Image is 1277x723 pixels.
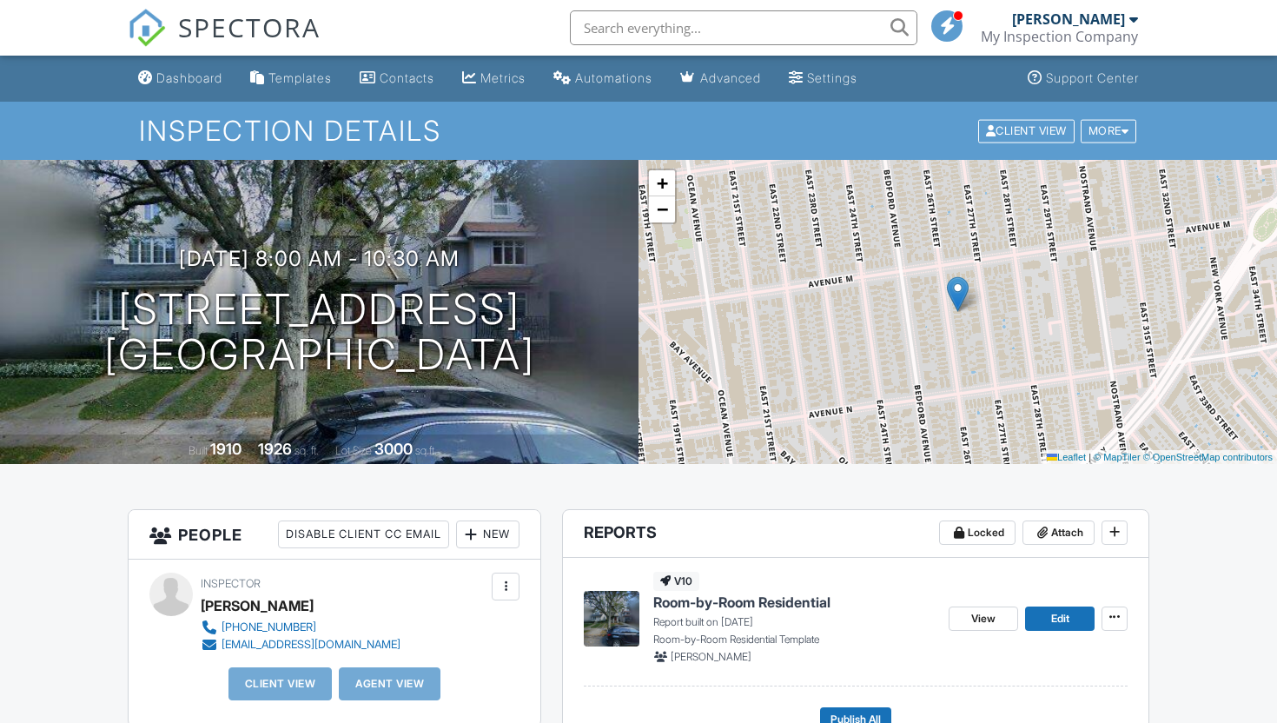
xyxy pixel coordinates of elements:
span: sq.ft. [415,444,437,457]
div: Metrics [480,70,526,85]
span: | [1088,452,1091,462]
a: Metrics [455,63,533,95]
input: Search everything... [570,10,917,45]
h1: [STREET_ADDRESS] [GEOGRAPHIC_DATA] [104,287,535,379]
a: Zoom out [649,196,675,222]
h3: [DATE] 8:00 am - 10:30 am [179,247,460,270]
a: Advanced [673,63,768,95]
a: © OpenStreetMap contributors [1143,452,1273,462]
a: Leaflet [1047,452,1086,462]
span: SPECTORA [178,9,321,45]
a: Client View [976,123,1079,136]
div: Settings [807,70,857,85]
a: [EMAIL_ADDRESS][DOMAIN_NAME] [201,636,400,653]
div: Support Center [1046,70,1139,85]
a: Templates [243,63,339,95]
div: Disable Client CC Email [278,521,449,548]
a: SPECTORA [128,23,321,60]
div: 1910 [210,440,242,458]
div: [EMAIL_ADDRESS][DOMAIN_NAME] [222,638,400,652]
h1: Inspection Details [139,116,1138,146]
div: 3000 [374,440,413,458]
span: + [657,172,668,194]
h3: People [129,510,540,560]
div: [PERSON_NAME] [201,593,314,619]
div: Client View [978,119,1075,143]
div: [PHONE_NUMBER] [222,620,316,634]
a: Dashboard [131,63,229,95]
a: © MapTiler [1094,452,1141,462]
a: Settings [782,63,864,95]
img: The Best Home Inspection Software - Spectora [128,9,166,47]
span: Built [189,444,208,457]
img: Marker [947,276,969,312]
div: Automations [575,70,652,85]
span: sq. ft. [294,444,319,457]
div: My Inspection Company [981,28,1138,45]
div: 1926 [258,440,292,458]
a: Contacts [353,63,441,95]
a: [PHONE_NUMBER] [201,619,400,636]
span: Inspector [201,577,261,590]
a: Support Center [1021,63,1146,95]
div: Contacts [380,70,434,85]
div: More [1081,119,1137,143]
div: Templates [268,70,332,85]
div: Advanced [700,70,761,85]
div: Dashboard [156,70,222,85]
a: Zoom in [649,170,675,196]
span: − [657,198,668,220]
div: New [456,521,519,548]
a: Automations (Basic) [546,63,659,95]
div: [PERSON_NAME] [1012,10,1125,28]
span: Lot Size [335,444,372,457]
